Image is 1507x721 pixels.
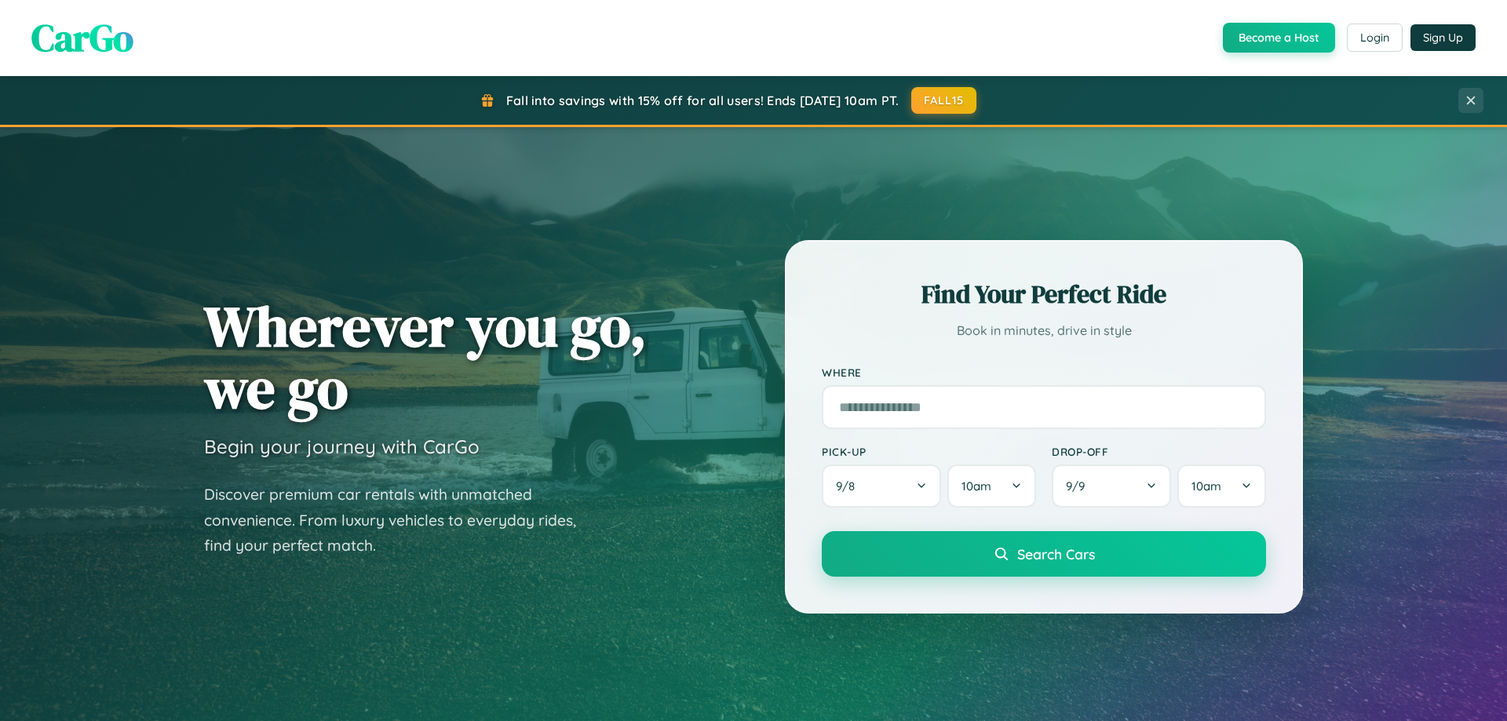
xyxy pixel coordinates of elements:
[1347,24,1403,52] button: Login
[961,479,991,493] span: 10am
[836,479,863,493] span: 9 / 8
[911,87,977,114] button: FALL15
[1017,545,1095,563] span: Search Cars
[822,319,1266,342] p: Book in minutes, drive in style
[1177,464,1266,508] button: 10am
[204,435,480,458] h3: Begin your journey with CarGo
[822,366,1266,379] label: Where
[822,445,1036,458] label: Pick-up
[506,93,899,108] span: Fall into savings with 15% off for all users! Ends [DATE] 10am PT.
[204,482,597,559] p: Discover premium car rentals with unmatched convenience. From luxury vehicles to everyday rides, ...
[1066,479,1093,493] span: 9 / 9
[1223,23,1335,53] button: Become a Host
[822,531,1266,577] button: Search Cars
[1052,445,1266,458] label: Drop-off
[1191,479,1221,493] span: 10am
[822,464,941,508] button: 9/8
[947,464,1036,508] button: 10am
[31,12,133,64] span: CarGo
[204,295,647,419] h1: Wherever you go, we go
[822,277,1266,311] h2: Find Your Perfect Ride
[1052,464,1171,508] button: 9/9
[1410,24,1476,51] button: Sign Up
